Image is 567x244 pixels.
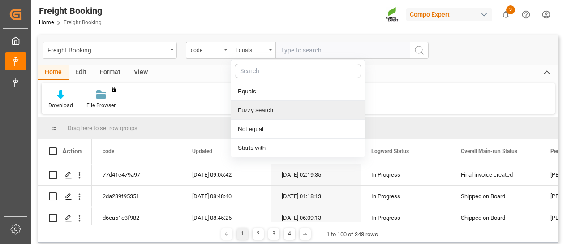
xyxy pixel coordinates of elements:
button: open menu [43,42,177,59]
span: code [103,148,114,154]
span: Overall Main-run Status [461,148,517,154]
div: Home [38,65,69,80]
div: Shipped on Board [461,208,529,228]
div: [DATE] 09:05:42 [181,164,271,185]
span: Updated [192,148,212,154]
div: Edit [69,65,93,80]
button: open menu [186,42,231,59]
div: In Progress [371,165,439,185]
div: View [127,65,155,80]
div: Press SPACE to select this row. [38,186,92,207]
button: show 3 new notifications [496,4,516,25]
div: Equals [236,44,266,54]
div: Press SPACE to select this row. [38,164,92,186]
div: 1 [237,228,248,240]
span: Drag here to set row groups [68,125,137,131]
div: 2da289f95351 [92,186,181,207]
div: Download [48,101,73,109]
div: [DATE] 01:18:13 [271,186,361,207]
input: Type to search [275,42,410,59]
div: Format [93,65,127,80]
div: Compo Expert [406,8,492,21]
div: Press SPACE to select this row. [38,207,92,229]
div: Freight Booking [39,4,102,17]
div: code [191,44,221,54]
div: Starts with [231,139,365,157]
div: Not equal [231,120,365,139]
img: Screenshot%202023-09-29%20at%2010.02.21.png_1712312052.png [386,7,400,22]
div: Shipped on Board [461,186,529,207]
div: In Progress [371,208,439,228]
div: Action [62,147,82,155]
div: [DATE] 02:19:35 [271,164,361,185]
div: Final invoice created [461,165,529,185]
div: 3 [268,228,279,240]
input: Search [235,64,361,78]
div: 4 [284,228,295,240]
span: Logward Status [371,148,409,154]
button: Help Center [516,4,536,25]
div: [DATE] 08:48:40 [181,186,271,207]
div: 2 [253,228,264,240]
div: Freight Booking [47,44,167,55]
button: Compo Expert [406,6,496,23]
span: 3 [506,5,515,14]
div: 77d41e479a97 [92,164,181,185]
div: [DATE] 08:45:25 [181,207,271,228]
button: close menu [231,42,275,59]
a: Home [39,19,54,26]
div: Fuzzy search [231,101,365,120]
div: Equals [231,82,365,101]
div: 1 to 100 of 348 rows [326,230,378,239]
button: search button [410,42,429,59]
div: [DATE] 06:09:13 [271,207,361,228]
div: In Progress [371,186,439,207]
div: d6ea51c3f982 [92,207,181,228]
